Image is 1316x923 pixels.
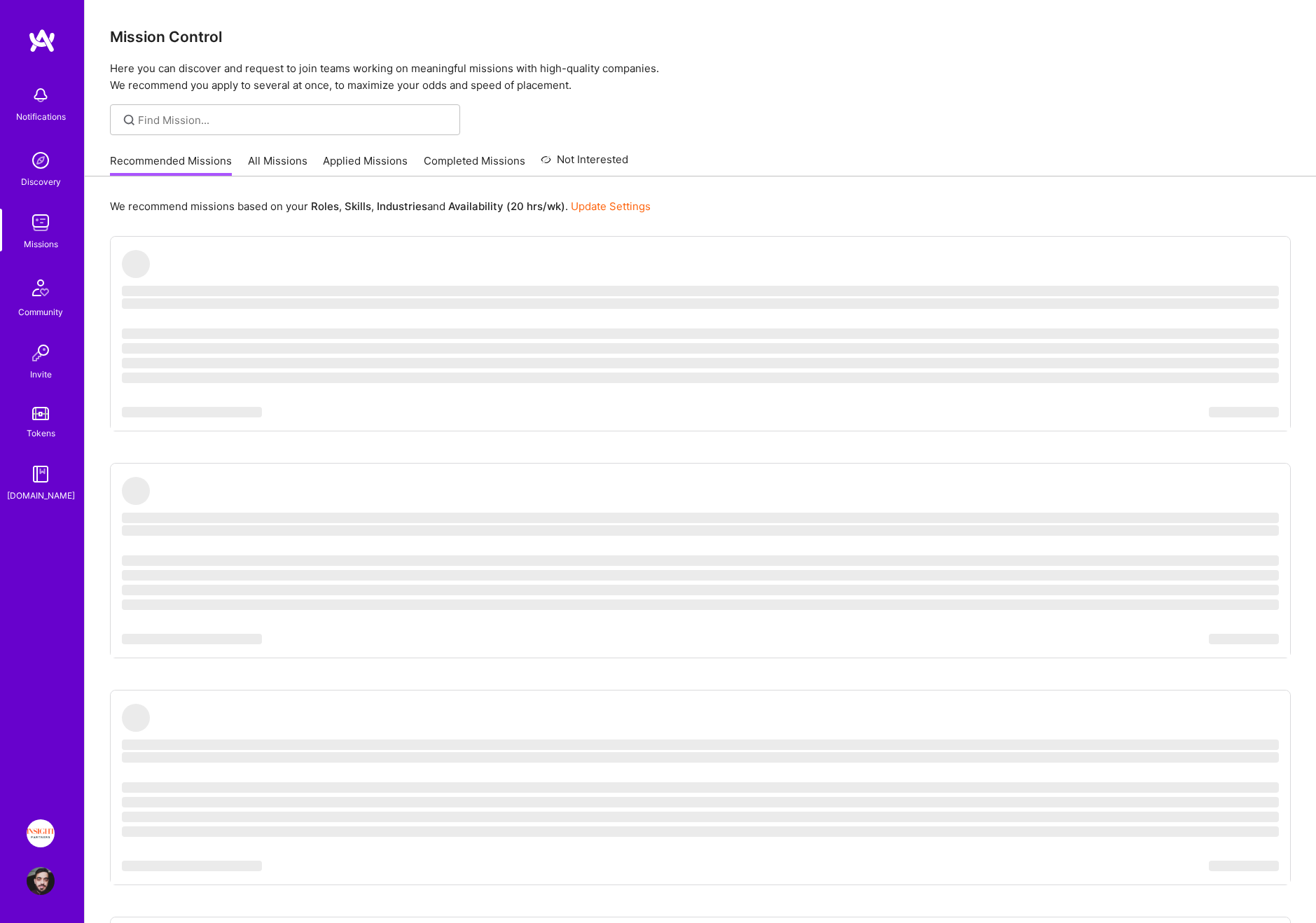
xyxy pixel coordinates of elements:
div: Invite [30,367,52,382]
img: guide book [27,460,55,488]
img: Invite [27,339,55,367]
div: Notifications [16,109,66,124]
a: All Missions [248,153,307,176]
b: Industries [377,200,427,213]
a: Insight Partners: Data & AI - Sourcing [23,819,58,847]
a: Applied Missions [323,153,408,176]
b: Roles [311,200,339,213]
div: [DOMAIN_NAME] [7,488,75,503]
div: Tokens [27,426,55,440]
img: User Avatar [27,867,55,895]
input: Find Mission... [138,113,450,127]
i: icon SearchGrey [121,112,137,128]
img: Insight Partners: Data & AI - Sourcing [27,819,55,847]
a: Recommended Missions [110,153,232,176]
p: We recommend missions based on your , , and . [110,199,651,214]
h3: Mission Control [110,28,1291,46]
div: Community [18,305,63,319]
img: tokens [32,407,49,420]
b: Skills [345,200,371,213]
img: teamwork [27,209,55,237]
img: logo [28,28,56,53]
a: Completed Missions [424,153,525,176]
a: Not Interested [541,151,628,176]
p: Here you can discover and request to join teams working on meaningful missions with high-quality ... [110,60,1291,94]
img: discovery [27,146,55,174]
div: Discovery [21,174,61,189]
a: Update Settings [571,200,651,213]
img: Community [24,271,57,305]
a: User Avatar [23,867,58,895]
div: Missions [24,237,58,251]
b: Availability (20 hrs/wk) [448,200,565,213]
img: bell [27,81,55,109]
